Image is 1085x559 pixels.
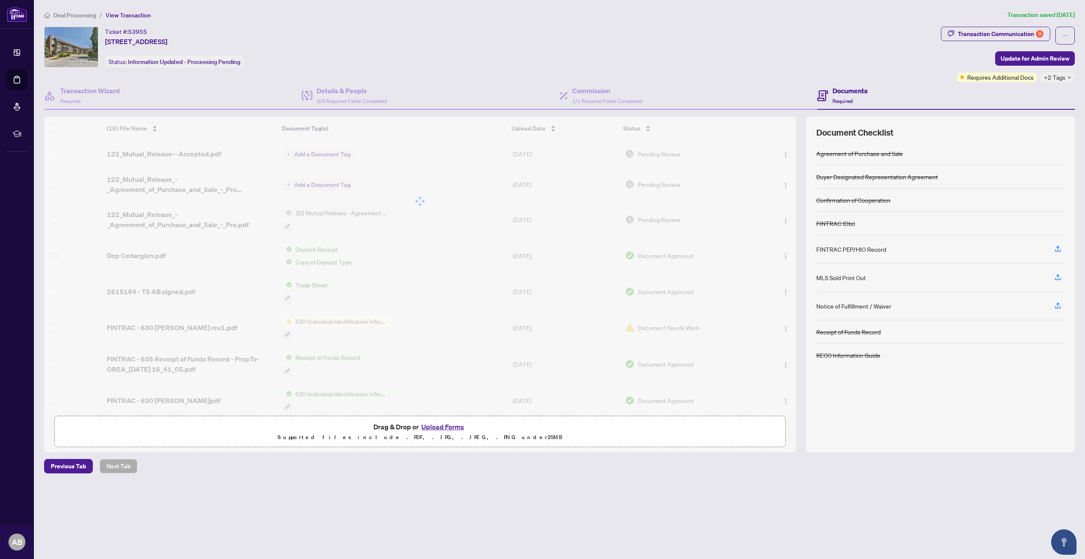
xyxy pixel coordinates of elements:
[317,86,387,96] h4: Details & People
[1001,52,1069,65] span: Update for Admin Review
[317,98,387,104] span: 3/3 Required Fields Completed
[1044,72,1066,82] span: +2 Tags
[816,301,891,311] div: Notice of Fulfillment / Waiver
[832,98,853,104] span: Required
[105,36,167,47] span: [STREET_ADDRESS]
[44,459,93,473] button: Previous Tab
[128,58,240,66] span: Information Updated - Processing Pending
[816,149,903,158] div: Agreement of Purchase and Sale
[967,72,1034,82] span: Requires Additional Docs
[100,10,102,20] li: /
[60,432,780,442] p: Supported files include .PDF, .JPG, .JPEG, .PNG under 25 MB
[106,11,151,19] span: View Transaction
[995,51,1075,66] button: Update for Admin Review
[816,195,890,205] div: Confirmation of Cooperation
[816,350,880,360] div: RECO Information Guide
[816,327,881,337] div: Receipt of Funds Record
[816,245,886,254] div: FINTRAC PEP/HIO Record
[572,98,643,104] span: 1/1 Required Fields Completed
[816,219,855,228] div: FINTRAC ID(s)
[419,421,467,432] button: Upload Forms
[12,536,22,548] span: AB
[1051,529,1077,555] button: Open asap
[572,86,643,96] h4: Commission
[832,86,868,96] h4: Documents
[60,86,120,96] h4: Transaction Wizard
[53,11,96,19] span: Deal Processing
[60,98,81,104] span: Required
[1036,30,1043,38] div: 9
[100,459,137,473] button: Next Tab
[1062,33,1068,39] span: ellipsis
[45,27,98,67] img: IMG-W12337946_1.jpg
[51,459,86,473] span: Previous Tab
[1007,10,1075,20] article: Transaction saved [DATE]
[105,27,147,36] div: Ticket #:
[816,127,893,139] span: Document Checklist
[941,27,1050,41] button: Transaction Communication9
[816,172,938,181] div: Buyer Designated Representation Agreement
[1067,75,1071,80] span: down
[373,421,467,432] span: Drag & Drop or
[816,273,866,282] div: MLS Sold Print Out
[128,28,147,36] span: 53955
[958,27,1043,41] div: Transaction Communication
[55,416,785,448] span: Drag & Drop orUpload FormsSupported files include .PDF, .JPG, .JPEG, .PNG under25MB
[7,6,27,22] img: logo
[44,12,50,18] span: home
[105,56,244,67] div: Status:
